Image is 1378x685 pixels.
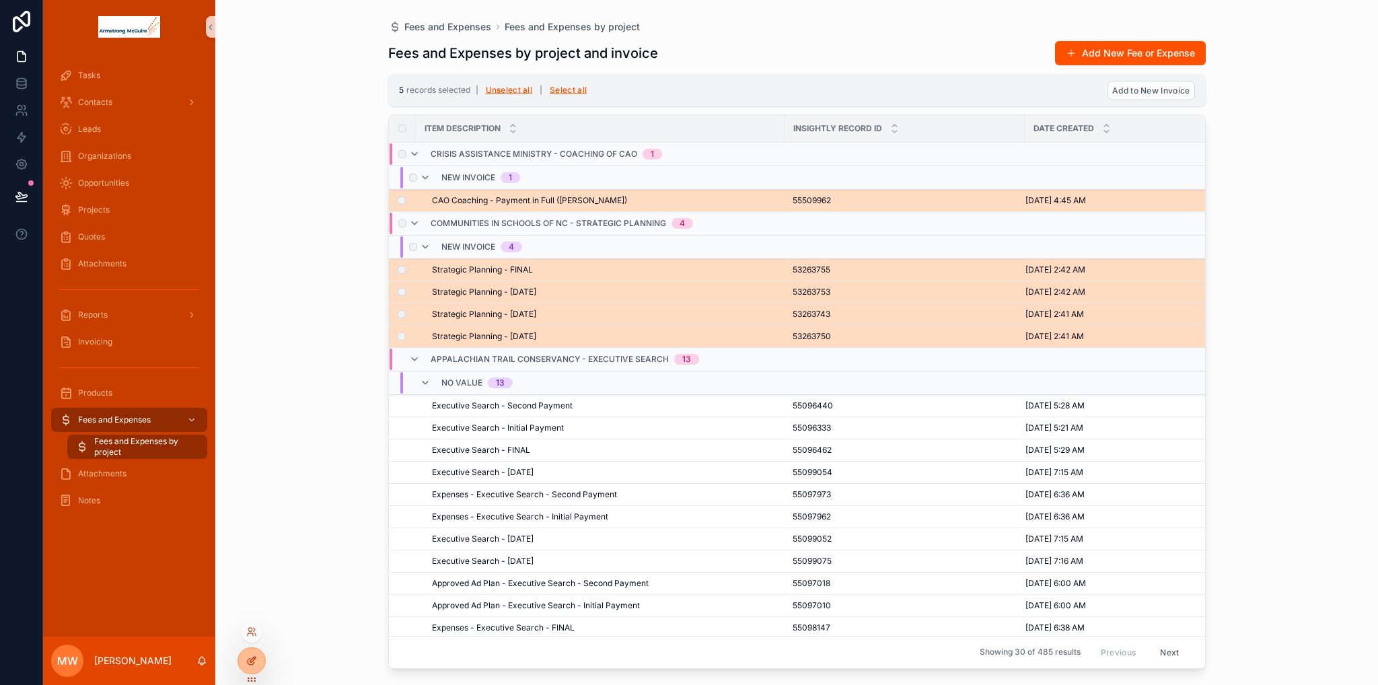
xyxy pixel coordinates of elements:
a: [DATE] 2:41 AM [1025,331,1205,342]
a: 55096333 [793,423,1017,433]
span: Add to New Invoice [1112,85,1190,96]
div: 1 [509,172,512,183]
h1: Fees and Expenses by project and invoice [388,44,658,63]
span: Approved Ad Plan - Executive Search - Initial Payment [432,600,640,611]
span: Expenses - Executive Search - FINAL [432,622,575,633]
div: 13 [682,354,691,365]
span: Attachments [78,468,126,479]
a: 55099052 [793,534,1017,544]
span: [DATE] 7:15 AM [1025,534,1083,544]
a: Executive Search - Initial Payment [432,423,776,433]
span: Invoicing [78,336,112,347]
a: CAO Coaching - Payment in Full ([PERSON_NAME]) [432,195,776,206]
span: Strategic Planning - [DATE] [432,331,536,342]
a: Strategic Planning - [DATE] [432,331,776,342]
a: [DATE] 5:28 AM [1025,400,1205,411]
button: Select all [545,79,591,101]
a: Executive Search - Second Payment [432,400,776,411]
a: Strategic Planning - [DATE] [432,309,776,320]
span: 55097010 [793,600,831,611]
a: Strategic Planning - FINAL [432,264,776,275]
span: Item Description [425,123,501,134]
a: Reports [51,303,207,327]
a: 55097962 [793,511,1017,522]
span: Strategic Planning - FINAL [432,264,533,275]
span: Fees and Expenses by project [94,436,194,458]
a: Executive Search - [DATE] [432,467,776,478]
span: [DATE] 5:29 AM [1025,445,1085,456]
span: Attachments [78,258,126,269]
a: 55097973 [793,489,1017,500]
span: 55099052 [793,534,832,544]
span: New Invoice [441,172,495,183]
a: [DATE] 7:16 AM [1025,556,1205,567]
span: New Invoice [441,242,495,252]
a: 55096440 [793,400,1017,411]
button: Next [1151,642,1188,663]
img: App logo [98,16,160,38]
span: [DATE] 2:41 AM [1025,309,1084,320]
button: Add to New Invoice [1108,81,1194,100]
a: [DATE] 5:29 AM [1025,445,1205,456]
span: [DATE] 6:00 AM [1025,600,1086,611]
a: [DATE] 6:00 AM [1025,578,1205,589]
a: Contacts [51,90,207,114]
span: [DATE] 2:42 AM [1025,287,1085,297]
a: Opportunities [51,171,207,195]
a: [DATE] 4:45 AM [1025,195,1205,206]
span: 55097973 [793,489,831,500]
span: Quotes [78,231,105,242]
p: [PERSON_NAME] [94,654,172,668]
a: Executive Search - [DATE] [432,556,776,567]
span: [DATE] 6:36 AM [1025,489,1085,500]
span: 55096440 [793,400,833,411]
a: 55097010 [793,600,1017,611]
div: scrollable content [43,54,215,530]
span: | [476,85,478,95]
span: CAO Coaching - Payment in Full ([PERSON_NAME]) [432,195,627,206]
span: [DATE] 2:41 AM [1025,331,1084,342]
a: Tasks [51,63,207,87]
span: Fees and Expenses [404,20,491,34]
span: Communities In Schools of NC - Strategic Planning [431,218,666,229]
a: [DATE] 2:42 AM [1025,287,1205,297]
span: 55099054 [793,467,832,478]
a: Approved Ad Plan - Executive Search - Initial Payment [432,600,776,611]
span: No value [441,377,482,388]
a: [DATE] 6:38 AM [1025,622,1205,633]
span: 5 [399,85,404,95]
a: Executive Search - FINAL [432,445,776,456]
a: 55099075 [793,556,1017,567]
a: 55509962 [793,195,1017,206]
div: 13 [496,377,505,388]
a: Fees and Expenses [51,408,207,432]
a: Invoicing [51,330,207,354]
span: Date Created [1033,123,1094,134]
span: [DATE] 7:16 AM [1025,556,1083,567]
a: Expenses - Executive Search - Second Payment [432,489,776,500]
a: Notes [51,489,207,513]
span: [DATE] 6:38 AM [1025,622,1085,633]
span: Strategic Planning - [DATE] [432,309,536,320]
span: Executive Search - [DATE] [432,467,534,478]
a: 55099054 [793,467,1017,478]
span: 53263743 [793,309,830,320]
span: Tasks [78,70,100,81]
span: Executive Search - Second Payment [432,400,573,411]
a: Products [51,381,207,405]
span: [DATE] 4:45 AM [1025,195,1086,206]
span: 55097962 [793,511,831,522]
span: Executive Search - [DATE] [432,534,534,544]
span: Leads [78,124,101,135]
a: Executive Search - [DATE] [432,534,776,544]
span: 55099075 [793,556,832,567]
span: | [540,85,542,95]
span: Crisis Assistance Ministry - Coaching of CAO [431,149,637,159]
span: Executive Search - [DATE] [432,556,534,567]
a: [DATE] 2:41 AM [1025,309,1205,320]
span: Fees and Expenses [78,414,151,425]
a: [DATE] 7:15 AM [1025,534,1205,544]
a: [DATE] 5:21 AM [1025,423,1205,433]
span: Strategic Planning - [DATE] [432,287,536,297]
span: 53263753 [793,287,830,297]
